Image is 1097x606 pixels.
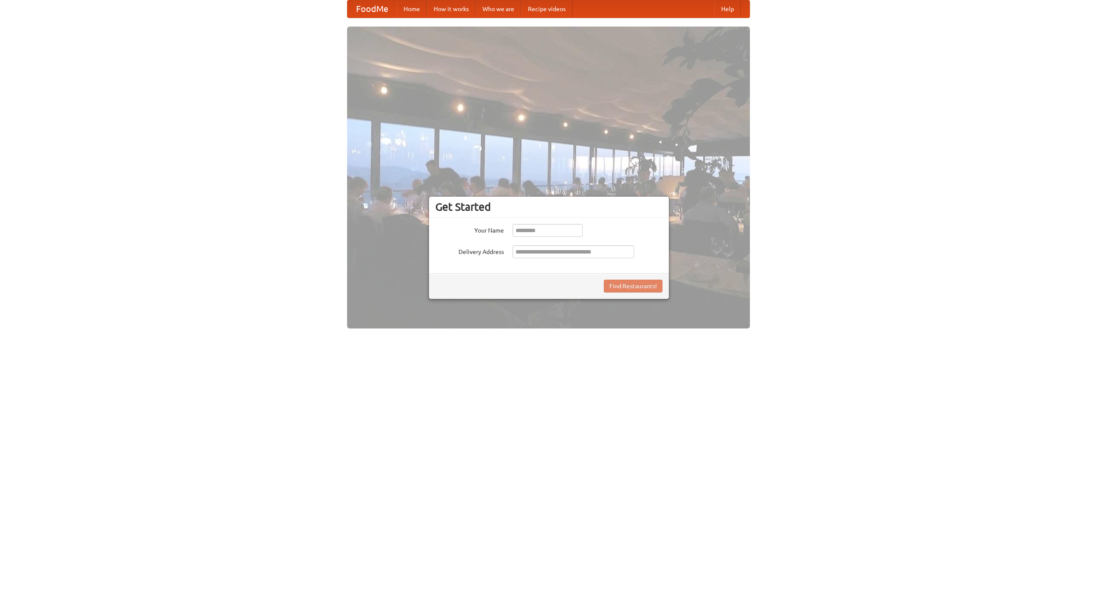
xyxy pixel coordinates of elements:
a: Who we are [476,0,521,18]
button: Find Restaurants! [604,280,662,293]
a: Recipe videos [521,0,572,18]
a: Home [397,0,427,18]
a: Help [714,0,741,18]
h3: Get Started [435,200,662,213]
label: Your Name [435,224,504,235]
a: How it works [427,0,476,18]
a: FoodMe [348,0,397,18]
label: Delivery Address [435,245,504,256]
